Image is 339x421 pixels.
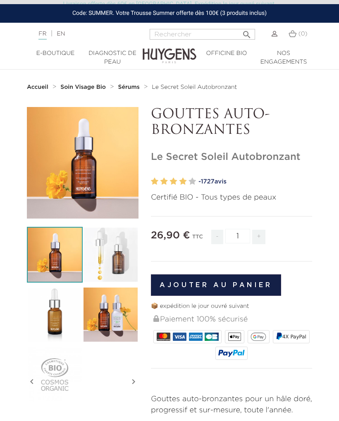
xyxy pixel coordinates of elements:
a: Accueil [27,84,50,90]
img: Paiement 100% sécurisé [153,315,159,322]
a: Sérums [118,84,142,90]
img: CB_NATIONALE [205,333,218,341]
strong: Sérums [118,84,140,90]
strong: Accueil [27,84,48,90]
span: Le Secret Soleil Autobronzant [152,84,237,90]
a: Diagnostic de peau [84,49,141,67]
i:  [27,361,37,402]
div: | [34,29,135,39]
div: TTC [192,228,203,250]
label: 1 [151,176,158,188]
a: Officine Bio [198,49,255,58]
a: Nos engagements [255,49,312,67]
button:  [239,26,254,38]
label: 5 [189,176,196,188]
a: Soin Visage Bio [60,84,108,90]
button: Ajouter au panier [151,274,281,296]
span: (0) [298,31,308,37]
img: Huygens [143,35,196,64]
img: Le Secret Soleil Autobronzant [27,227,83,283]
span: 1727 [201,178,215,185]
label: 2 [160,176,168,188]
img: google_pay [251,333,266,341]
label: 3 [170,176,177,188]
input: Rechercher [150,29,255,40]
span: + [252,230,265,244]
h1: Le Secret Soleil Autobronzant [151,151,312,163]
a: EN [57,31,65,37]
p: 📦 expédition le jour ouvré suivant [151,302,312,311]
a: FR [38,31,46,40]
label: 4 [179,176,186,188]
input: Quantité [225,229,250,243]
img: AMEX [189,333,203,341]
span: 4X PayPal [282,334,306,340]
i:  [129,361,138,402]
p: GOUTTES AUTO-BRONZANTES [151,107,312,139]
a: Le Secret Soleil Autobronzant [152,84,237,90]
a: E-Boutique [27,49,84,58]
p: Certifié BIO - Tous types de peaux [151,192,312,203]
span: - [211,230,223,244]
img: MASTERCARD [157,333,170,341]
img: VISA [173,333,186,341]
strong: Soin Visage Bio [60,84,106,90]
i:  [242,27,252,37]
div: Paiement 100% sécurisé [153,311,312,328]
a: -1727avis [198,176,312,188]
img: apple_pay [228,333,241,341]
p: Gouttes auto-bronzantes pour un hâle doré, progressif et sur-mesure, toute l'année. [151,394,312,416]
span: 26,90 € [151,231,190,240]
